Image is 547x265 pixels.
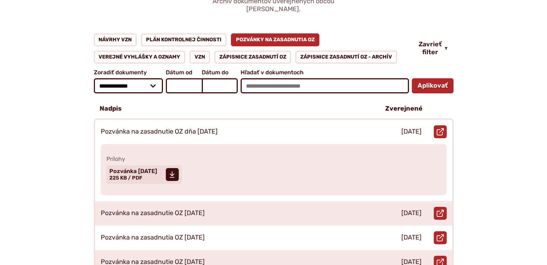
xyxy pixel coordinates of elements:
button: Zavrieť filter [413,41,453,56]
input: Hľadať v dokumentoch [241,78,409,93]
a: Pozvánka [DATE] 225 KB / PDF [106,165,182,184]
a: Návrhy VZN [94,33,137,46]
span: Pozvánka [DATE] [109,168,157,174]
p: Zverejnené [385,105,423,113]
span: Zavrieť filter [419,41,442,56]
select: Zoradiť dokumenty [94,78,163,93]
a: Verejné vyhlášky a oznamy [94,51,186,64]
span: Zoradiť dokumenty [94,69,163,76]
span: Prílohy [106,155,441,162]
p: [DATE] [401,209,421,217]
span: 225 KB / PDF [109,175,142,181]
a: Pozvánky na zasadnutia OZ [231,33,320,46]
span: Dátum od [166,69,202,76]
input: Dátum od [166,78,202,93]
p: Pozvánka na zasadnutia OZ [DATE] [101,234,205,242]
button: Aplikovať [412,78,453,93]
a: Plán kontrolnej činnosti [141,33,227,46]
p: [DATE] [401,234,421,242]
input: Dátum do [202,78,238,93]
p: Pozvánka na zasadnutie OZ dňa [DATE] [101,128,218,136]
p: Nadpis [100,105,122,113]
span: Dátum do [202,69,238,76]
span: Hľadať v dokumentoch [241,69,409,76]
a: Zápisnice zasadnutí OZ - ARCHÍV [295,51,397,64]
p: [DATE] [401,128,421,136]
a: Zápisnice zasadnutí OZ [214,51,291,64]
p: Pozvánka na zasadnutie OZ [DATE] [101,209,205,217]
a: VZN [190,51,210,64]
